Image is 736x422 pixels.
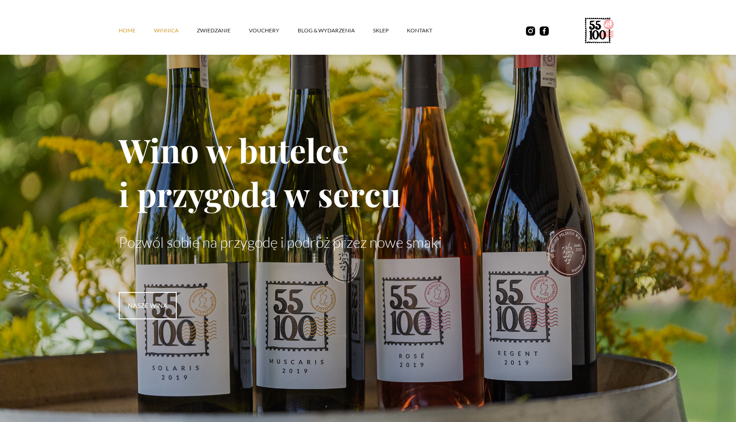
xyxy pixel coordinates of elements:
a: SKLEP [373,17,407,44]
a: vouchery [249,17,298,44]
a: Home [119,17,154,44]
a: kontakt [407,17,451,44]
a: nasze wina [119,292,177,319]
a: ZWIEDZANIE [197,17,249,44]
a: Blog & Wydarzenia [298,17,373,44]
h1: Wino w butelce i przygoda w sercu [119,128,617,215]
p: Pozwól sobie na przygodę i podróż przez nowe smaki [119,234,617,251]
a: winnica [154,17,197,44]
